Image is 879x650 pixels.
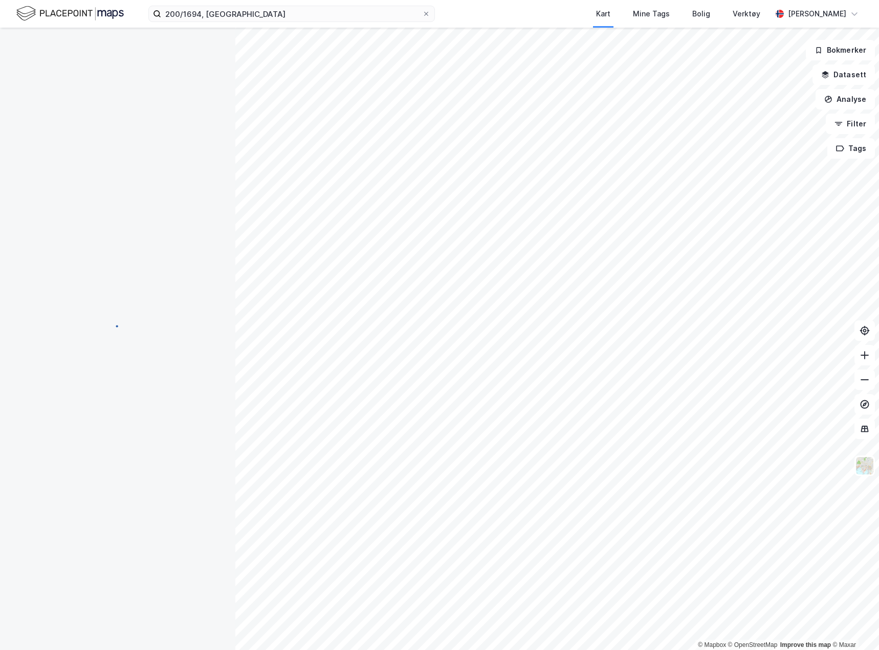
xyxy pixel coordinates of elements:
button: Filter [826,114,875,134]
div: Bolig [692,8,710,20]
div: Kart [596,8,610,20]
button: Analyse [816,89,875,110]
div: [PERSON_NAME] [788,8,846,20]
img: logo.f888ab2527a4732fd821a326f86c7f29.svg [16,5,124,23]
a: Mapbox [698,641,726,648]
a: OpenStreetMap [728,641,778,648]
button: Bokmerker [806,40,875,60]
button: Tags [827,138,875,159]
iframe: Chat Widget [828,601,879,650]
a: Improve this map [780,641,831,648]
img: spinner.a6d8c91a73a9ac5275cf975e30b51cfb.svg [109,324,126,341]
img: Z [855,456,874,475]
button: Datasett [812,64,875,85]
input: Søk på adresse, matrikkel, gårdeiere, leietakere eller personer [161,6,422,21]
div: Mine Tags [633,8,670,20]
div: Verktøy [733,8,760,20]
div: Kontrollprogram for chat [828,601,879,650]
